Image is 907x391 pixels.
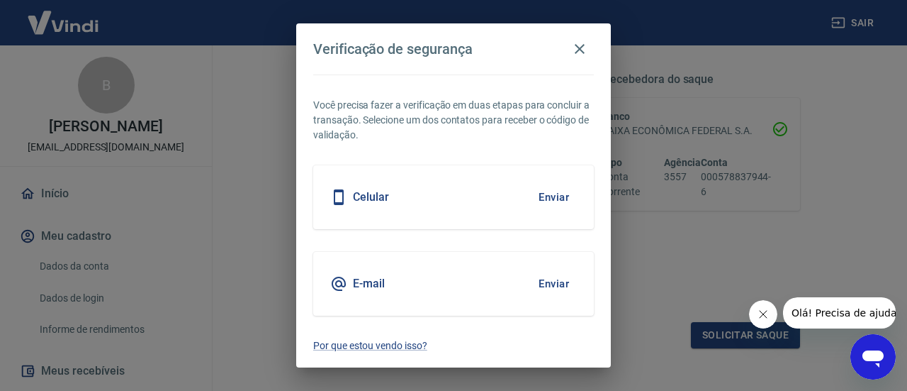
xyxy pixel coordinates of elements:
[313,40,473,57] h4: Verificação de segurança
[313,98,594,143] p: Você precisa fazer a verificação em duas etapas para concluir a transação. Selecione um dos conta...
[749,300,777,329] iframe: Fechar mensagem
[531,269,577,299] button: Enviar
[531,182,577,212] button: Enviar
[783,297,896,329] iframe: Mensagem da empresa
[353,277,385,291] h5: E-mail
[850,334,896,380] iframe: Botão para abrir a janela de mensagens
[313,338,594,353] a: Por que estou vendo isso?
[353,190,389,204] h5: Celular
[9,10,119,21] span: Olá! Precisa de ajuda?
